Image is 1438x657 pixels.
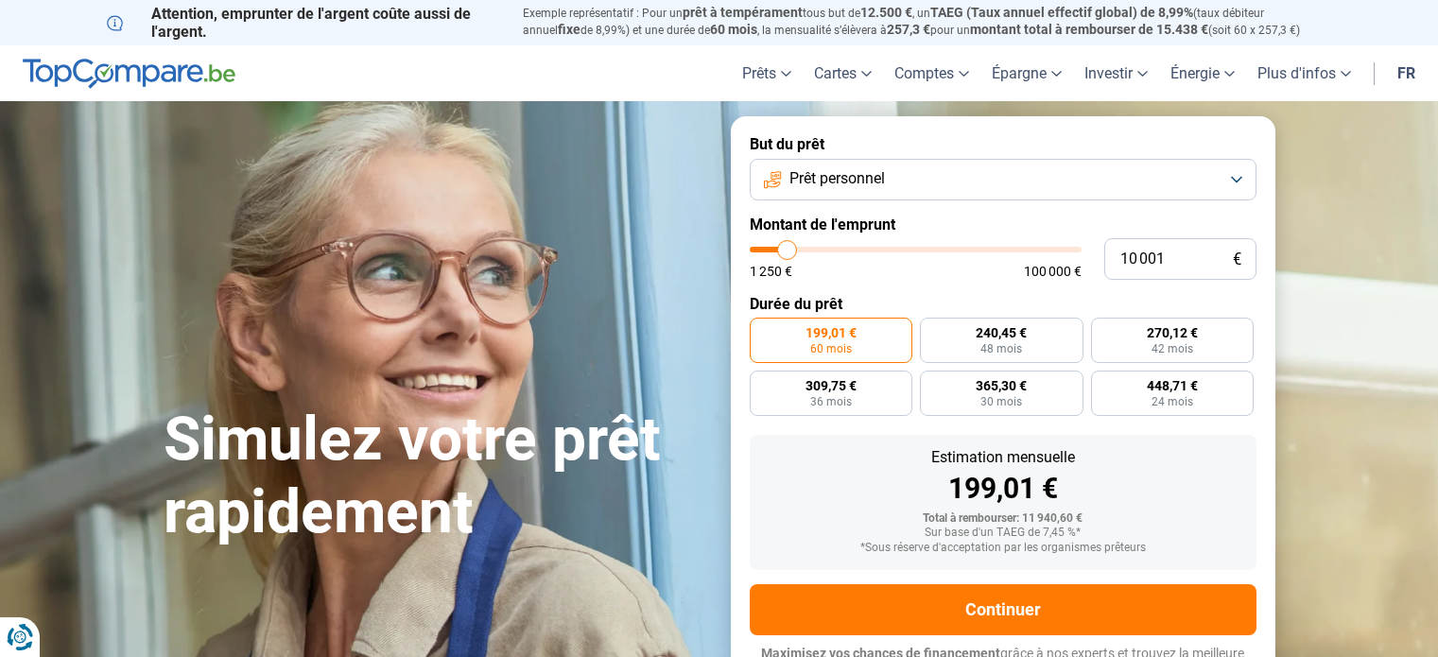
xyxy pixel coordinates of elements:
[789,168,885,189] span: Prêt personnel
[930,5,1193,20] span: TAEG (Taux annuel effectif global) de 8,99%
[806,326,857,339] span: 199,01 €
[1152,343,1193,354] span: 42 mois
[750,584,1256,635] button: Continuer
[860,5,912,20] span: 12.500 €
[803,45,883,101] a: Cartes
[810,343,852,354] span: 60 mois
[1386,45,1427,101] a: fr
[1159,45,1246,101] a: Énergie
[683,5,803,20] span: prêt à tempérament
[107,5,500,41] p: Attention, emprunter de l'argent coûte aussi de l'argent.
[980,396,1022,407] span: 30 mois
[1024,265,1082,278] span: 100 000 €
[710,22,757,37] span: 60 mois
[1246,45,1362,101] a: Plus d'infos
[1147,326,1198,339] span: 270,12 €
[523,5,1332,39] p: Exemple représentatif : Pour un tous but de , un (taux débiteur annuel de 8,99%) et une durée de ...
[980,45,1073,101] a: Épargne
[1147,379,1198,392] span: 448,71 €
[810,396,852,407] span: 36 mois
[1073,45,1159,101] a: Investir
[1233,251,1241,268] span: €
[765,527,1241,540] div: Sur base d'un TAEG de 7,45 %*
[970,22,1208,37] span: montant total à rembourser de 15.438 €
[887,22,930,37] span: 257,3 €
[750,295,1256,313] label: Durée du prêt
[976,379,1027,392] span: 365,30 €
[765,512,1241,526] div: Total à rembourser: 11 940,60 €
[750,159,1256,200] button: Prêt personnel
[806,379,857,392] span: 309,75 €
[558,22,580,37] span: fixe
[750,135,1256,153] label: But du prêt
[765,450,1241,465] div: Estimation mensuelle
[750,216,1256,233] label: Montant de l'emprunt
[164,404,708,549] h1: Simulez votre prêt rapidement
[883,45,980,101] a: Comptes
[765,475,1241,503] div: 199,01 €
[731,45,803,101] a: Prêts
[1152,396,1193,407] span: 24 mois
[765,542,1241,555] div: *Sous réserve d'acceptation par les organismes prêteurs
[750,265,792,278] span: 1 250 €
[980,343,1022,354] span: 48 mois
[23,59,235,89] img: TopCompare
[976,326,1027,339] span: 240,45 €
